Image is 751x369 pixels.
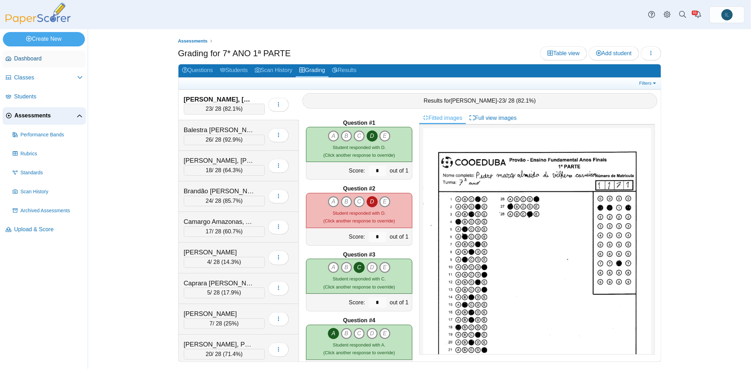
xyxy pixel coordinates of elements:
[323,276,395,289] small: (Click another response to override)
[3,89,86,105] a: Students
[353,328,365,339] i: C
[353,196,365,207] i: C
[419,112,466,124] a: Fitted images
[20,131,83,138] span: Performance Bands
[343,317,375,324] b: Question #4
[3,3,73,24] img: PaperScorer
[323,342,395,355] small: (Click another response to override)
[341,262,352,273] i: B
[333,211,386,216] span: Student responded with D.
[225,167,240,173] span: 64.3%
[353,262,365,273] i: C
[14,112,77,119] span: Assessments
[367,196,378,207] i: D
[226,321,237,326] span: 25%
[328,130,339,142] i: A
[343,251,375,259] b: Question #3
[306,228,367,245] div: Score:
[296,64,328,77] a: Grading
[184,318,265,329] div: / 28 ( )
[3,221,86,238] a: Upload & Score
[341,130,352,142] i: B
[709,6,745,23] a: Iara Lovizio
[225,351,240,357] span: 71.4%
[547,50,580,56] span: Table view
[178,47,291,59] h1: Grading for 7* ANO 1ª PARTE
[379,196,390,207] i: E
[589,46,639,60] a: Add student
[343,119,375,127] b: Question #1
[466,112,520,124] a: Full view images
[184,95,254,104] div: [PERSON_NAME], [PERSON_NAME]
[20,207,83,214] span: Archived Assessments
[179,64,217,77] a: Questions
[184,349,265,360] div: / 28 ( )
[638,80,659,87] a: Filters
[379,130,390,142] i: E
[184,287,265,298] div: / 28 ( )
[184,257,265,267] div: / 28 ( )
[206,228,212,234] span: 17
[217,64,251,77] a: Students
[341,196,352,207] i: B
[367,262,378,273] i: D
[388,162,412,179] div: out of 1
[14,226,83,233] span: Upload & Score
[499,98,505,104] span: 23
[328,196,339,207] i: A
[328,262,339,273] i: A
[10,183,86,200] a: Scan History
[725,12,729,17] span: Iara Lovizio
[3,32,85,46] a: Create New
[176,37,209,46] a: Assessments
[302,93,657,109] div: Results for - / 28 ( )
[10,164,86,181] a: Standards
[306,294,367,311] div: Score:
[690,7,706,22] a: Alerts
[451,98,497,104] span: [PERSON_NAME]
[379,262,390,273] i: E
[367,130,378,142] i: D
[10,127,86,143] a: Performance Bands
[20,150,83,157] span: Rubrics
[184,125,254,135] div: Balestra [PERSON_NAME]
[184,135,265,145] div: / 28 ( )
[343,185,375,193] b: Question #2
[367,328,378,339] i: D
[323,145,395,158] small: (Click another response to override)
[206,351,212,357] span: 20
[306,162,367,179] div: Score:
[341,328,352,339] i: B
[206,198,212,204] span: 24
[328,64,360,77] a: Results
[14,93,83,101] span: Students
[206,106,212,112] span: 23
[225,137,240,143] span: 92.9%
[721,9,733,20] span: Iara Lovizio
[379,328,390,339] i: E
[184,156,254,165] div: [PERSON_NAME], [PERSON_NAME]
[209,321,213,326] span: 7
[178,38,208,44] span: Assessments
[14,74,77,82] span: Classes
[3,70,86,86] a: Classes
[207,259,210,265] span: 4
[206,137,212,143] span: 26
[323,211,395,224] small: (Click another response to override)
[206,167,212,173] span: 18
[353,130,365,142] i: C
[223,290,239,296] span: 17.9%
[184,279,254,288] div: Caprara [PERSON_NAME]
[540,46,587,60] a: Table view
[388,294,412,311] div: out of 1
[328,328,339,339] i: A
[225,228,240,234] span: 60.7%
[184,309,254,318] div: [PERSON_NAME]
[10,145,86,162] a: Rubrics
[251,64,296,77] a: Scan History
[596,50,632,56] span: Add student
[207,290,210,296] span: 5
[3,51,86,67] a: Dashboard
[3,19,73,25] a: PaperScorer
[184,340,254,349] div: [PERSON_NAME], Penélope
